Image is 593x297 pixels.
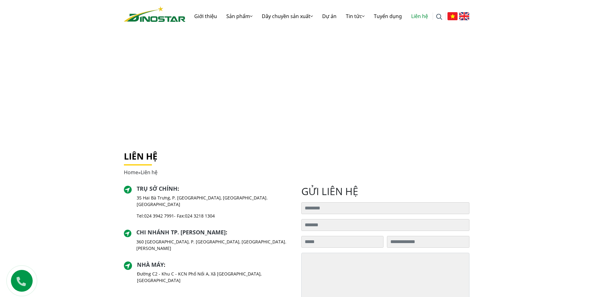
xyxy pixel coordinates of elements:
a: Trụ sở chính [137,185,177,192]
h2: : [137,261,292,268]
h2: : [136,229,292,236]
p: 360 [GEOGRAPHIC_DATA], P. [GEOGRAPHIC_DATA], [GEOGRAPHIC_DATA]. [PERSON_NAME] [136,238,292,251]
a: Tuyển dụng [369,6,407,26]
p: 35 Hai Bà Trưng, P. [GEOGRAPHIC_DATA], [GEOGRAPHIC_DATA]. [GEOGRAPHIC_DATA] [137,194,292,208]
img: search [436,14,442,20]
p: Tel: - Fax: [137,213,292,219]
a: Dây chuyền sản xuất [257,6,318,26]
img: Tiếng Việt [447,12,458,20]
h1: Liên hệ [124,151,469,162]
span: » [124,169,158,176]
a: Liên hệ [407,6,433,26]
h2: : [137,185,292,192]
a: Sản phẩm [222,6,257,26]
a: Home [124,169,138,176]
span: Liên hệ [141,169,158,176]
img: directer [124,230,131,237]
a: Chi nhánh TP. [PERSON_NAME] [136,228,226,236]
a: Giới thiệu [190,6,222,26]
a: 024 3942 7991 [144,213,174,219]
img: directer [124,186,132,194]
h2: gửi liên hệ [301,185,469,197]
a: Tin tức [341,6,369,26]
img: English [459,12,469,20]
img: directer [124,261,132,270]
a: Nhà máy [137,261,164,268]
a: 024 3218 1304 [185,213,215,219]
img: logo [124,6,186,22]
p: Đường C2 - Khu C - KCN Phố Nối A, Xã [GEOGRAPHIC_DATA], [GEOGRAPHIC_DATA] [137,271,292,284]
a: Dự án [318,6,341,26]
